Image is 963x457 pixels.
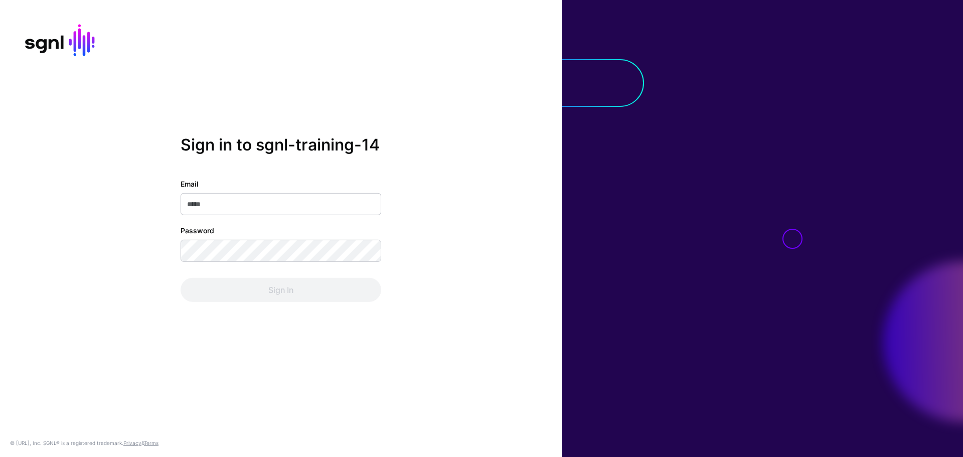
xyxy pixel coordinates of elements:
[181,179,199,189] label: Email
[144,440,158,446] a: Terms
[10,439,158,447] div: © [URL], Inc. SGNL® is a registered trademark. &
[123,440,141,446] a: Privacy
[181,225,214,236] label: Password
[181,135,381,154] h2: Sign in to sgnl-training-14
